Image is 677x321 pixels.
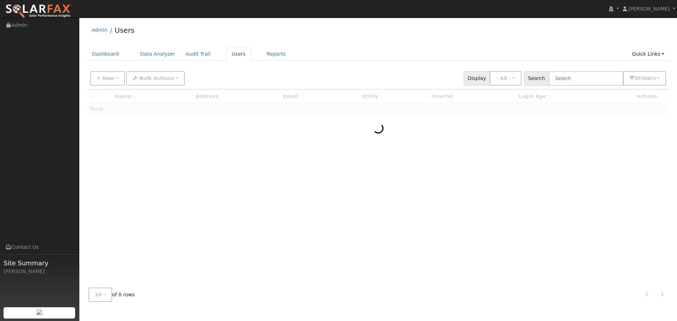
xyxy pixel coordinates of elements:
[139,75,174,81] span: Bulk Actions
[89,288,112,302] button: 10
[5,4,72,19] img: SolarFax
[549,71,623,86] input: Search
[92,27,108,33] a: Admin
[226,48,251,61] a: Users
[89,288,135,302] span: of 0 rows
[262,48,291,61] a: Reports
[181,48,216,61] a: Audit Trail
[37,309,42,315] img: retrieve
[102,75,114,81] span: New
[627,48,670,61] a: Quick Links
[115,26,134,35] a: Users
[490,71,522,86] button: - All -
[524,71,549,86] span: Search
[623,71,666,86] button: 0Filters
[464,71,490,86] span: Display
[87,48,124,61] a: Dashboard
[653,75,655,81] span: s
[135,48,181,61] a: Data Analyzer
[4,268,75,275] div: [PERSON_NAME]
[126,71,184,86] button: Bulk Actions
[628,6,670,12] span: [PERSON_NAME]
[4,258,75,268] span: Site Summary
[638,75,656,81] span: Filter
[90,71,125,86] button: New
[95,292,102,297] span: 10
